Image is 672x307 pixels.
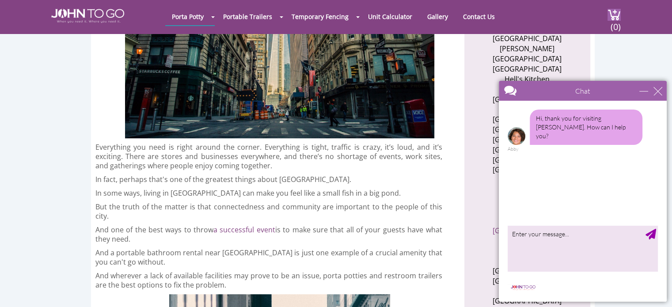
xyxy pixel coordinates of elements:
[456,8,501,25] a: Contact Us
[484,256,570,266] li: Two Bridges
[484,266,570,276] li: [GEOGRAPHIC_DATA]
[484,114,570,125] li: [GEOGRAPHIC_DATA]
[493,226,562,235] a: [GEOGRAPHIC_DATA]
[484,145,570,155] li: [GEOGRAPHIC_DATA]
[95,225,442,244] p: And one of the best ways to throw is to make sure that all of your guests have what they need.
[494,76,672,307] iframe: Live Chat Box
[361,8,419,25] a: Unit Calculator
[484,44,570,64] li: [PERSON_NAME][GEOGRAPHIC_DATA]
[484,175,570,195] li: [PERSON_NAME] [PERSON_NAME]
[484,195,570,205] li: NoHo
[484,286,570,307] li: [US_STATE][GEOGRAPHIC_DATA]
[484,276,570,286] li: [GEOGRAPHIC_DATA]
[484,246,570,256] li: Tribeca
[51,9,124,23] img: JOHN to go
[95,189,442,198] p: In some ways, living in [GEOGRAPHIC_DATA] can make you feel like a small fish in a big pond.
[95,175,442,184] p: In fact, perhaps that's one of the greatest things about [GEOGRAPHIC_DATA].
[484,64,570,74] li: [GEOGRAPHIC_DATA]
[607,9,621,21] img: cart a
[484,135,570,145] li: [GEOGRAPHIC_DATA]
[95,143,442,171] p: Everything you need is right around the corner. Everything is tight, traffic is crazy, it’s loud,...
[484,165,570,175] li: [GEOGRAPHIC_DATA]
[484,125,570,135] li: [GEOGRAPHIC_DATA]
[484,104,570,114] li: Inwood
[285,8,355,25] a: Temporary Fencing
[421,8,455,25] a: Gallery
[484,235,570,246] li: Stuyvesant Town
[216,8,279,25] a: Portable Trailers
[610,14,621,33] span: (0)
[95,271,442,290] p: And wherever a lack of available facilities may prove to be an issue, porta potties and restroom ...
[165,8,210,25] a: Porta Potty
[484,155,570,165] li: [GEOGRAPHIC_DATA]
[95,248,442,267] p: And a portable bathroom rental near [GEOGRAPHIC_DATA] is just one example of a crucial amenity th...
[484,74,570,84] li: Hell's Kitchen
[95,202,442,221] p: But the truth of the matter is that connectedness and community are important to the people of th...
[484,34,570,44] li: [GEOGRAPHIC_DATA]
[213,225,275,235] a: a successful event
[484,216,570,226] li: SoHo
[484,84,570,105] li: [PERSON_NAME][GEOGRAPHIC_DATA]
